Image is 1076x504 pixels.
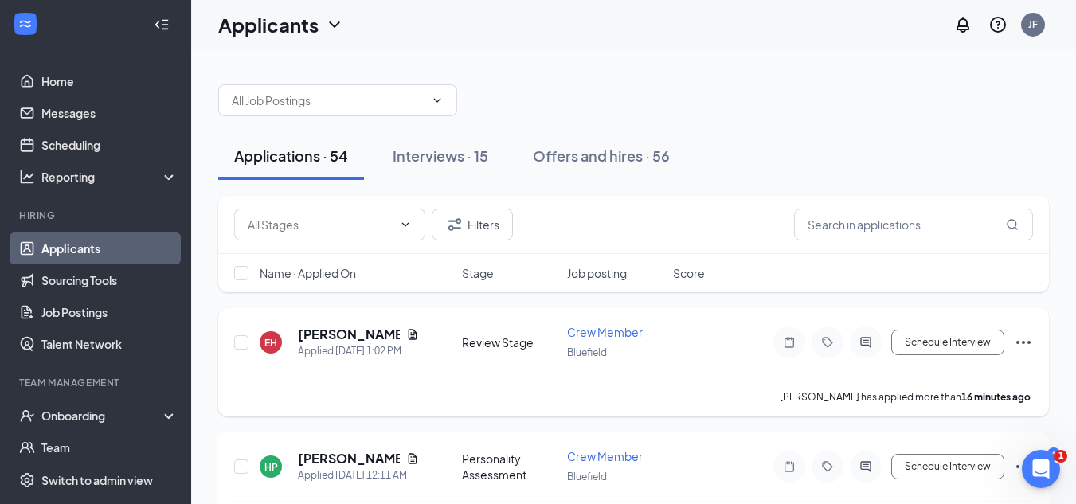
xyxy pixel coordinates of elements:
div: Applied [DATE] 1:02 PM [298,343,419,359]
div: HP [264,460,278,474]
svg: Ellipses [1014,333,1033,352]
svg: ChevronDown [431,94,444,107]
h5: [PERSON_NAME] [298,450,400,467]
iframe: Intercom live chat [1022,450,1060,488]
svg: ChevronDown [399,218,412,231]
span: Bluefield [567,471,607,483]
button: Filter Filters [432,209,513,240]
button: Schedule Interview [891,454,1004,479]
div: Reporting [41,169,178,185]
input: All Stages [248,216,393,233]
svg: Notifications [953,15,972,34]
svg: MagnifyingGlass [1006,218,1019,231]
a: Team [41,432,178,463]
svg: ChevronDown [325,15,344,34]
span: 1 [1054,450,1067,463]
span: Crew Member [567,449,643,463]
h1: Applicants [218,11,319,38]
svg: Document [406,452,419,465]
a: Sourcing Tools [41,264,178,296]
svg: WorkstreamLogo [18,16,33,32]
svg: ActiveChat [856,336,875,349]
svg: Note [780,460,799,473]
div: Offers and hires · 56 [533,146,670,166]
a: Messages [41,97,178,129]
svg: Tag [818,336,837,349]
div: Review Stage [462,334,558,350]
p: [PERSON_NAME] has applied more than . [780,390,1033,404]
div: 4 [1047,447,1060,461]
span: Bluefield [567,346,607,358]
a: Applicants [41,232,178,264]
svg: Note [780,336,799,349]
span: Name · Applied On [260,265,356,281]
span: Stage [462,265,494,281]
svg: Document [406,328,419,341]
svg: Tag [818,460,837,473]
span: Crew Member [567,325,643,339]
svg: Ellipses [1014,457,1033,476]
svg: QuestionInfo [988,15,1008,34]
div: Onboarding [41,408,164,424]
div: Interviews · 15 [393,146,488,166]
h5: [PERSON_NAME] [298,326,400,343]
div: JF [1028,18,1038,31]
div: Applied [DATE] 12:11 AM [298,467,419,483]
div: EH [264,336,277,350]
svg: Collapse [154,17,170,33]
a: Scheduling [41,129,178,161]
div: Team Management [19,376,174,389]
svg: Filter [445,215,464,234]
div: Applications · 54 [234,146,348,166]
svg: Analysis [19,169,35,185]
a: Home [41,65,178,97]
b: 16 minutes ago [961,391,1031,403]
svg: UserCheck [19,408,35,424]
div: Personality Assessment [462,451,558,483]
div: Switch to admin view [41,472,153,488]
svg: ActiveChat [856,460,875,473]
input: All Job Postings [232,92,425,109]
input: Search in applications [794,209,1033,240]
a: Job Postings [41,296,178,328]
span: Job posting [567,265,627,281]
span: Score [673,265,705,281]
svg: Settings [19,472,35,488]
button: Schedule Interview [891,330,1004,355]
div: Hiring [19,209,174,222]
a: Talent Network [41,328,178,360]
